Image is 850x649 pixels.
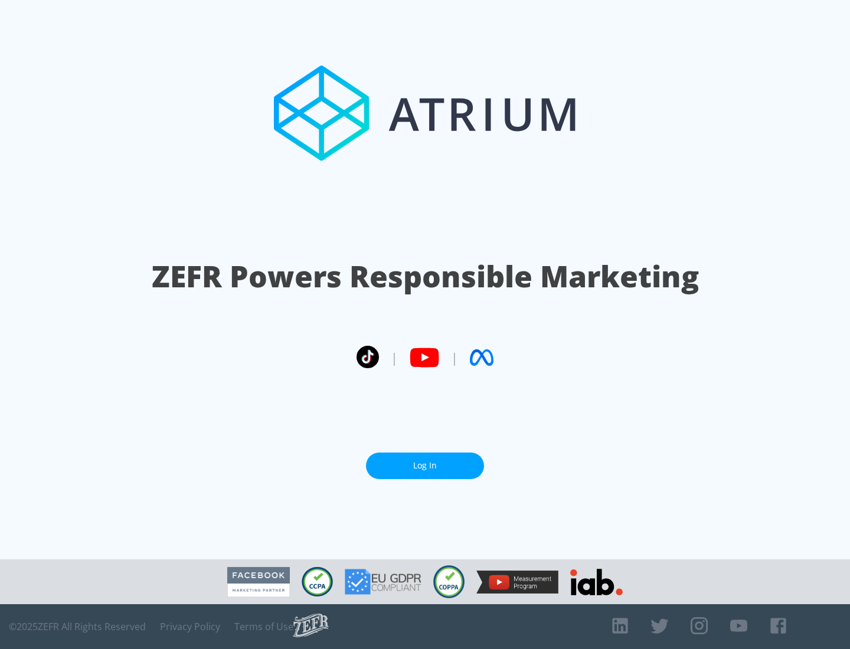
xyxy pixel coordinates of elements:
img: Facebook Marketing Partner [227,567,290,597]
span: © 2025 ZEFR All Rights Reserved [9,621,146,632]
span: | [451,349,458,366]
img: CCPA Compliant [302,567,333,596]
img: IAB [570,569,623,595]
span: | [391,349,398,366]
img: YouTube Measurement Program [476,571,558,594]
img: GDPR Compliant [345,569,421,595]
img: COPPA Compliant [433,565,465,598]
a: Terms of Use [234,621,293,632]
a: Log In [366,453,484,479]
h1: ZEFR Powers Responsible Marketing [152,256,699,297]
a: Privacy Policy [160,621,220,632]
